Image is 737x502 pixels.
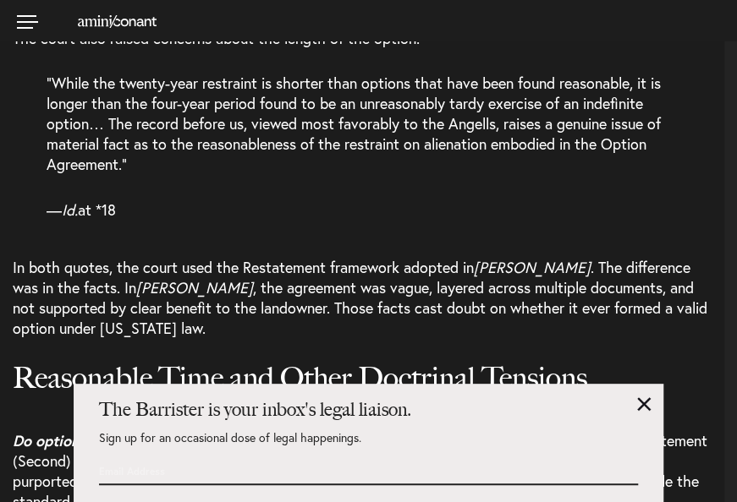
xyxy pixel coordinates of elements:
i: Do option contracts have to be in writing? [13,429,305,450]
input: Email Address [99,456,503,485]
span: [PERSON_NAME] [136,277,253,297]
span: Id. [62,199,78,220]
p: Sign up for an occasional dose of legal happenings. [99,432,638,456]
span: , the agreement was vague, layered across multiple documents, and not supported by clear benefit ... [13,277,707,338]
h2: Reasonable Time and Other Doctrinal Tensions [13,361,712,429]
span: [PERSON_NAME] [474,257,591,277]
a: Home [78,14,157,27]
span: In both quotes, the court used the Restatement framework adopted in [13,257,474,277]
span: . The difference was in the facts. In [13,257,690,297]
span: “While the twenty-year restraint is shorter than options that have been found reasonable, it is l... [47,73,661,174]
img: Amini & Conant [78,15,157,28]
span: — [47,199,62,220]
strong: The Barrister is your inbox's legal liaison. [99,398,411,421]
span: at *18 [78,199,116,220]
